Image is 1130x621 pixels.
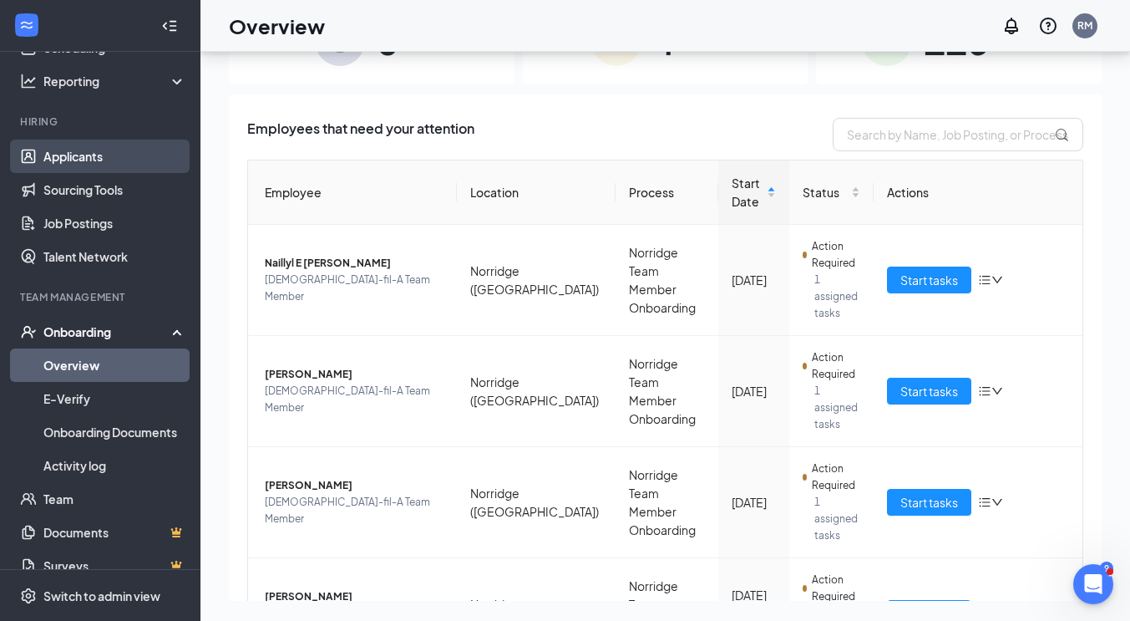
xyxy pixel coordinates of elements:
svg: Analysis [20,73,37,89]
div: Switch to admin view [43,588,160,604]
span: down [991,496,1003,508]
span: [PERSON_NAME] [265,477,443,494]
span: 1 assigned tasks [814,383,860,433]
a: SurveysCrown [43,549,186,583]
div: Reporting [43,73,187,89]
td: Norridge ([GEOGRAPHIC_DATA]) [457,336,616,447]
svg: Settings [20,588,37,604]
span: [DEMOGRAPHIC_DATA]-fil-A Team Member [265,494,443,527]
span: Employees that need your attention [247,118,474,151]
span: bars [978,273,991,287]
span: [PERSON_NAME] [265,366,443,383]
a: Job Postings [43,206,186,240]
td: Norridge Team Member Onboarding [616,447,718,558]
span: Start tasks [900,382,958,400]
th: Status [789,160,874,225]
span: Naillyl E [PERSON_NAME] [265,255,443,272]
a: Talent Network [43,240,186,273]
span: Start Date [732,174,763,211]
td: Norridge Team Member Onboarding [616,336,718,447]
div: 9 [1100,562,1113,576]
button: Start tasks [887,489,971,516]
div: Onboarding [43,323,172,340]
span: 1 assigned tasks [814,272,860,322]
td: Norridge ([GEOGRAPHIC_DATA]) [457,225,616,336]
svg: UserCheck [20,323,37,340]
span: down [991,385,1003,397]
button: Start tasks [887,267,971,293]
div: Hiring [20,115,183,129]
span: Action Required [812,238,860,272]
span: bars [978,384,991,398]
div: RM [1077,18,1092,33]
button: Start tasks [887,378,971,405]
svg: Notifications [1001,16,1021,36]
th: Employee [248,160,457,225]
h1: Overview [229,12,325,40]
th: Actions [874,160,1082,225]
a: Onboarding Documents [43,415,186,449]
th: Location [457,160,616,225]
td: Norridge Team Member Onboarding [616,225,718,336]
span: [PERSON_NAME] [265,588,443,605]
span: Start tasks [900,271,958,289]
span: [DEMOGRAPHIC_DATA]-fil-A Team Member [265,383,443,416]
span: Action Required [812,349,860,383]
a: Overview [43,349,186,382]
iframe: Intercom live chat [1073,564,1113,604]
span: bars [978,496,991,509]
th: Process [616,160,718,225]
span: Action Required [812,572,860,605]
span: Start tasks [900,493,958,512]
span: 1 assigned tasks [814,494,860,544]
svg: WorkstreamLogo [18,17,35,33]
svg: QuestionInfo [1038,16,1058,36]
span: [DEMOGRAPHIC_DATA]-fil-A Team Member [265,272,443,305]
a: Sourcing Tools [43,173,186,206]
span: Action Required [812,461,860,494]
a: Activity log [43,449,186,482]
td: Norridge ([GEOGRAPHIC_DATA]) [457,447,616,558]
svg: Collapse [161,18,178,34]
a: Applicants [43,140,186,173]
div: [DATE] [732,382,776,400]
span: down [991,274,1003,286]
input: Search by Name, Job Posting, or Process [833,118,1083,151]
a: E-Verify [43,382,186,415]
div: Team Management [20,290,183,304]
div: [DATE] [732,493,776,512]
div: [DATE] [732,271,776,289]
span: Status [803,183,848,201]
a: DocumentsCrown [43,516,186,549]
a: Team [43,482,186,516]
